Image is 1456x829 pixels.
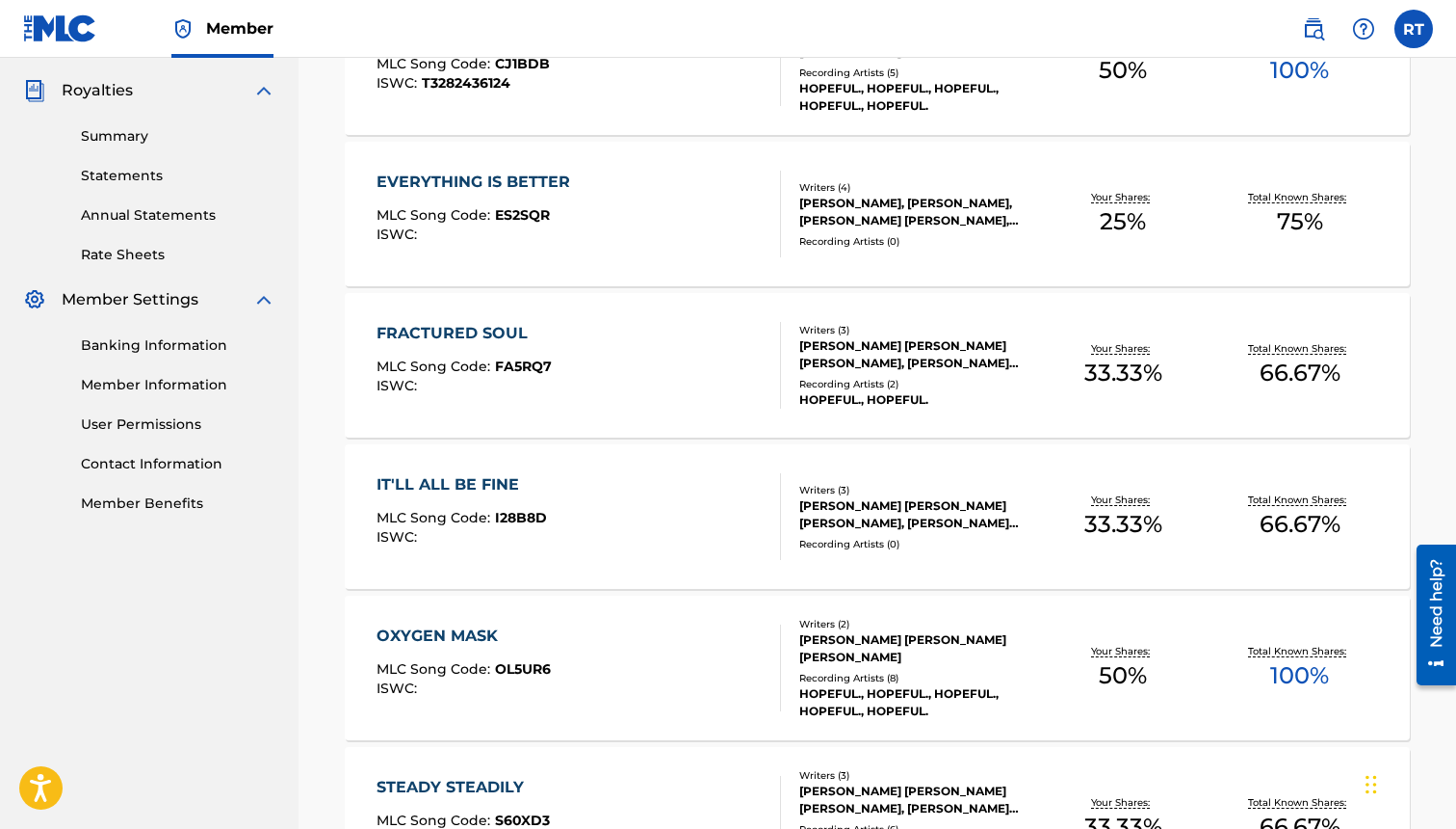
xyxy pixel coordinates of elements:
[799,180,1034,195] div: Writers ( 4 )
[1248,190,1351,204] p: Total Known Shares:
[377,660,495,678] span: MLC Song Code :
[23,288,46,311] img: Member Settings
[799,497,1034,532] div: [PERSON_NAME] [PERSON_NAME] [PERSON_NAME], [PERSON_NAME] [PERSON_NAME]
[23,79,46,102] img: Royalties
[799,66,1034,80] div: Recording Artists ( 5 )
[23,14,97,42] img: MLC Logo
[1402,536,1456,695] iframe: Resource Center
[377,74,422,92] span: ISWC :
[377,322,552,345] div: FRACTURED SOUL
[799,617,1034,631] div: Writers ( 2 )
[1294,10,1333,48] a: Public Search
[799,631,1034,666] div: [PERSON_NAME] [PERSON_NAME] [PERSON_NAME]
[1091,190,1155,204] p: Your Shares:
[799,80,1034,115] div: HOPEFUL., HOPEFUL., HOPEFUL., HOPEFUL., HOPEFUL.
[1302,17,1325,40] img: search
[495,509,547,526] span: I28B8D
[1270,658,1329,693] span: 100 %
[252,288,275,311] img: expand
[377,473,547,496] div: IT'LL ALL BE FINE
[1099,658,1147,693] span: 50 %
[799,768,1034,783] div: Writers ( 3 )
[81,335,275,356] a: Banking Information
[799,337,1034,372] div: [PERSON_NAME] [PERSON_NAME] [PERSON_NAME], [PERSON_NAME] [PERSON_NAME]
[495,206,550,224] span: ES2SQR
[799,685,1034,720] div: HOPEFUL., HOPEFUL., HOPEFUL., HOPEFUL., HOPEFUL.
[377,377,422,394] span: ISWC :
[799,671,1034,685] div: Recording Artists ( 8 )
[1248,644,1351,658] p: Total Known Shares:
[422,74,510,92] span: T3282436124
[1270,53,1329,88] span: 100 %
[1100,204,1146,239] span: 25 %
[377,171,580,194] div: EVERYTHING IS BETTER
[1360,736,1456,829] iframe: Chat Widget
[1352,17,1375,40] img: help
[377,776,550,799] div: STEADY STEADILY
[799,537,1034,551] div: Recording Artists ( 0 )
[206,17,273,40] span: Member
[1099,53,1147,88] span: 50 %
[377,680,422,697] span: ISWC :
[81,414,275,435] a: User Permissions
[1248,493,1351,507] p: Total Known Shares:
[799,483,1034,497] div: Writers ( 3 )
[1091,795,1155,810] p: Your Shares:
[377,812,495,829] span: MLC Song Code :
[1248,795,1351,810] p: Total Known Shares:
[345,293,1410,438] a: FRACTURED SOULMLC Song Code:FA5RQ7ISWC:Writers (3)[PERSON_NAME] [PERSON_NAME] [PERSON_NAME], [PER...
[62,288,198,311] span: Member Settings
[495,358,552,375] span: FA5RQ7
[81,205,275,226] a: Annual Statements
[377,625,551,648] div: OXYGEN MASK
[1091,493,1155,507] p: Your Shares:
[345,142,1410,286] a: EVERYTHING IS BETTERMLC Song Code:ES2SQRISWC:Writers (4)[PERSON_NAME], [PERSON_NAME], [PERSON_NAM...
[81,454,275,474] a: Contact Information
[1091,341,1155,356] p: Your Shares:
[799,391,1034,409] div: HOPEFUL., HOPEFUL.
[1260,507,1340,542] span: 66.67 %
[81,375,275,395] a: Member Information
[377,55,495,72] span: MLC Song Code :
[377,528,422,546] span: ISWC :
[377,226,422,243] span: ISWC :
[345,596,1410,740] a: OXYGEN MASKMLC Song Code:OL5UR6ISWC:Writers (2)[PERSON_NAME] [PERSON_NAME] [PERSON_NAME]Recording...
[377,358,495,375] span: MLC Song Code :
[1084,356,1162,390] span: 33.33 %
[495,812,550,829] span: S60XD3
[495,55,550,72] span: CJ1BDB
[345,444,1410,589] a: IT'LL ALL BE FINEMLC Song Code:I28B8DISWC:Writers (3)[PERSON_NAME] [PERSON_NAME] [PERSON_NAME], [...
[81,494,275,514] a: Member Benefits
[1277,204,1323,239] span: 75 %
[799,377,1034,391] div: Recording Artists ( 2 )
[495,660,551,678] span: OL5UR6
[1260,356,1340,390] span: 66.67 %
[1084,507,1162,542] span: 33.33 %
[799,234,1034,249] div: Recording Artists ( 0 )
[62,79,133,102] span: Royalties
[81,126,275,147] a: Summary
[1365,756,1377,814] div: Drag
[377,206,495,224] span: MLC Song Code :
[1248,341,1351,356] p: Total Known Shares:
[1394,10,1433,48] div: User Menu
[1344,10,1383,48] div: Help
[81,166,275,186] a: Statements
[799,783,1034,817] div: [PERSON_NAME] [PERSON_NAME] [PERSON_NAME], [PERSON_NAME] [PERSON_NAME]
[1091,644,1155,658] p: Your Shares:
[81,245,275,265] a: Rate Sheets
[799,195,1034,229] div: [PERSON_NAME], [PERSON_NAME], [PERSON_NAME] [PERSON_NAME], [PERSON_NAME] [PERSON_NAME]
[252,79,275,102] img: expand
[799,323,1034,337] div: Writers ( 3 )
[377,509,495,526] span: MLC Song Code :
[171,17,195,40] img: Top Rightsholder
